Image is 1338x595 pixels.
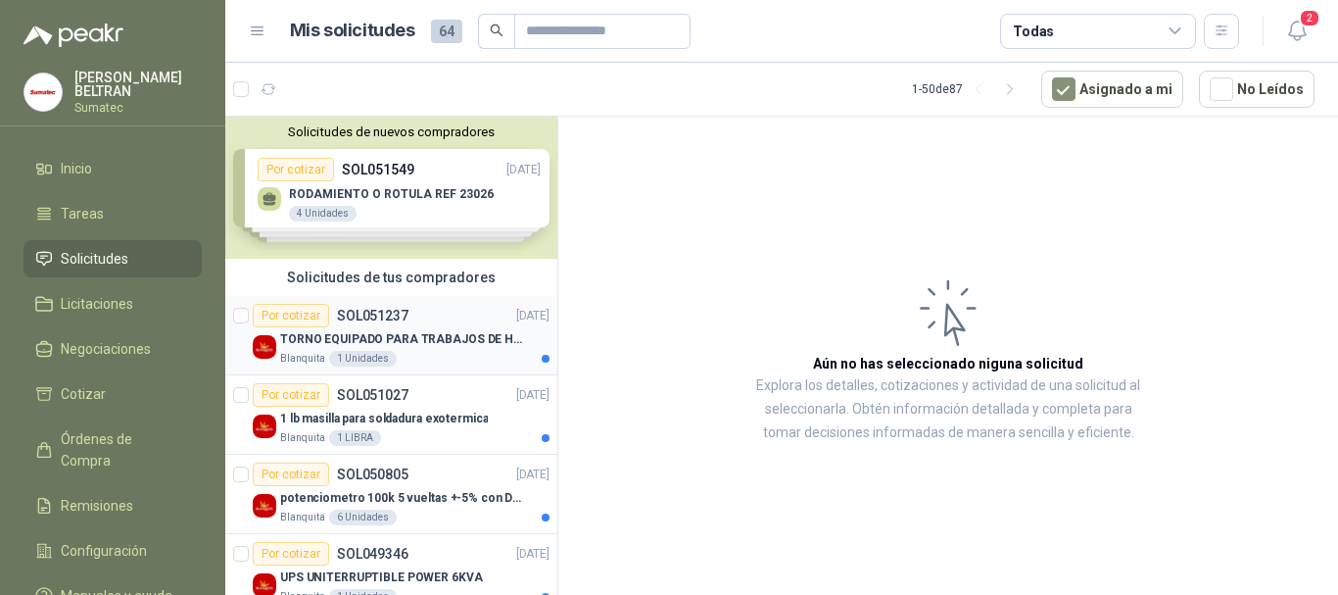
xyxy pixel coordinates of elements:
p: [DATE] [516,466,550,484]
div: Por cotizar [253,383,329,407]
p: Sumatec [74,102,202,114]
button: Solicitudes de nuevos compradores [233,124,550,139]
a: Órdenes de Compra [24,421,202,479]
p: Blanquita [280,430,325,446]
button: No Leídos [1199,71,1314,108]
span: Licitaciones [61,293,133,315]
a: Licitaciones [24,285,202,322]
p: SOL050805 [337,468,408,481]
div: Por cotizar [253,463,329,486]
div: Por cotizar [253,542,329,566]
button: Asignado a mi [1041,71,1183,108]
p: [DATE] [516,545,550,564]
span: Órdenes de Compra [61,428,183,471]
p: [DATE] [516,307,550,325]
span: Configuración [61,540,147,562]
a: Cotizar [24,375,202,413]
span: search [490,24,503,37]
h1: Mis solicitudes [290,17,415,45]
p: UPS UNITERRUPTIBLE POWER 6KVA [280,569,483,587]
p: [DATE] [516,386,550,405]
span: 2 [1299,9,1320,27]
p: SOL051237 [337,309,408,322]
div: Por cotizar [253,304,329,327]
p: SOL049346 [337,547,408,561]
div: Todas [1013,21,1054,42]
img: Company Logo [24,74,62,111]
img: Company Logo [253,415,276,438]
span: Negociaciones [61,338,151,360]
img: Company Logo [253,335,276,359]
a: Por cotizarSOL051237[DATE] Company LogoTORNO EQUIPADO PARA TRABAJOS DE HASTA 1 METRO DE PRIMER O ... [225,296,557,375]
div: 1 - 50 de 87 [912,74,1026,105]
p: [PERSON_NAME] BELTRAN [74,71,202,98]
a: Solicitudes [24,240,202,277]
a: Tareas [24,195,202,232]
a: Por cotizarSOL051027[DATE] Company Logo1 lb masilla para soldadura exotermicaBlanquita1 LIBRA [225,375,557,455]
div: Solicitudes de tus compradores [225,259,557,296]
span: Tareas [61,203,104,224]
a: Configuración [24,532,202,570]
span: Remisiones [61,495,133,517]
button: 2 [1279,14,1314,49]
span: Solicitudes [61,248,128,270]
div: 6 Unidades [329,510,397,525]
h3: Aún no has seleccionado niguna solicitud [813,353,1083,374]
div: 1 LIBRA [329,430,381,446]
div: Solicitudes de nuevos compradoresPor cotizarSOL051549[DATE] RODAMIENTO O ROTULA REF 230264 Unidad... [225,117,557,259]
span: Inicio [61,158,92,179]
p: potenciometro 100k 5 vueltas +-5% con Dial perilla [280,489,524,508]
a: Remisiones [24,487,202,524]
p: SOL051027 [337,388,408,402]
img: Logo peakr [24,24,123,47]
p: Blanquita [280,510,325,525]
a: Por cotizarSOL050805[DATE] Company Logopotenciometro 100k 5 vueltas +-5% con Dial perillaBlanquit... [225,455,557,534]
a: Inicio [24,150,202,187]
p: Explora los detalles, cotizaciones y actividad de una solicitud al seleccionarla. Obtén informaci... [754,374,1142,445]
span: 64 [431,20,462,43]
div: 1 Unidades [329,351,397,367]
a: Negociaciones [24,330,202,368]
span: Cotizar [61,383,106,405]
img: Company Logo [253,494,276,518]
p: TORNO EQUIPADO PARA TRABAJOS DE HASTA 1 METRO DE PRIMER O SEGUNDA MANO [280,330,524,349]
p: Blanquita [280,351,325,367]
p: 1 lb masilla para soldadura exotermica [280,410,488,428]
